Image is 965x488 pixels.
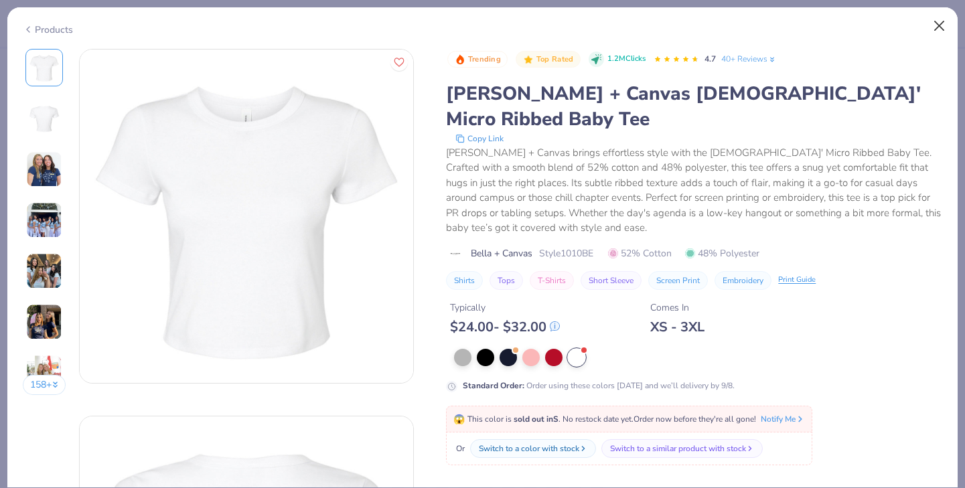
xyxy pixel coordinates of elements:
span: 😱 [453,413,465,426]
button: Embroidery [715,271,771,290]
div: Order using these colors [DATE] and we’ll delivery by 9/8. [463,380,735,392]
img: User generated content [26,304,62,340]
span: Top Rated [536,56,574,63]
div: Products [23,23,73,37]
img: brand logo [446,248,464,259]
span: 48% Polyester [685,246,759,260]
span: Bella + Canvas [471,246,532,260]
a: 40+ Reviews [721,53,777,65]
div: 4.7 Stars [654,49,699,70]
button: Badge Button [447,51,508,68]
strong: sold out in S [514,414,559,424]
div: Switch to a color with stock [479,442,579,455]
button: 158+ [23,375,66,395]
button: Screen Print [648,271,708,290]
img: User generated content [26,202,62,238]
span: Style 1010BE [539,246,593,260]
span: 4.7 [704,54,716,64]
img: User generated content [26,253,62,289]
button: copy to clipboard [451,132,508,145]
div: Comes In [650,301,704,315]
span: Or [453,442,465,455]
button: Shirts [446,271,483,290]
button: Switch to a similar product with stock [601,439,763,458]
div: [PERSON_NAME] + Canvas brings effortless style with the [DEMOGRAPHIC_DATA]' Micro Ribbed Baby Tee... [446,145,942,236]
span: 52% Cotton [608,246,672,260]
img: Trending sort [455,54,465,65]
button: Short Sleeve [581,271,642,290]
img: User generated content [26,355,62,391]
button: Notify Me [761,413,805,425]
div: Print Guide [778,274,816,286]
span: 1.2M Clicks [607,54,646,65]
strong: Standard Order : [463,380,524,391]
img: Front [80,50,413,383]
div: XS - 3XL [650,319,704,335]
button: Switch to a color with stock [470,439,596,458]
div: [PERSON_NAME] + Canvas [DEMOGRAPHIC_DATA]' Micro Ribbed Baby Tee [446,81,942,132]
button: Like [390,54,408,71]
img: Back [28,102,60,135]
button: T-Shirts [530,271,574,290]
div: Typically [450,301,560,315]
span: This color is . No restock date yet. Order now before they're all gone! [453,414,756,424]
img: Top Rated sort [523,54,534,65]
div: Switch to a similar product with stock [610,442,746,455]
button: Badge Button [516,51,580,68]
img: User generated content [26,151,62,187]
button: Close [927,13,952,39]
span: Trending [468,56,501,63]
button: Tops [490,271,523,290]
img: Front [28,52,60,84]
div: $ 24.00 - $ 32.00 [450,319,560,335]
